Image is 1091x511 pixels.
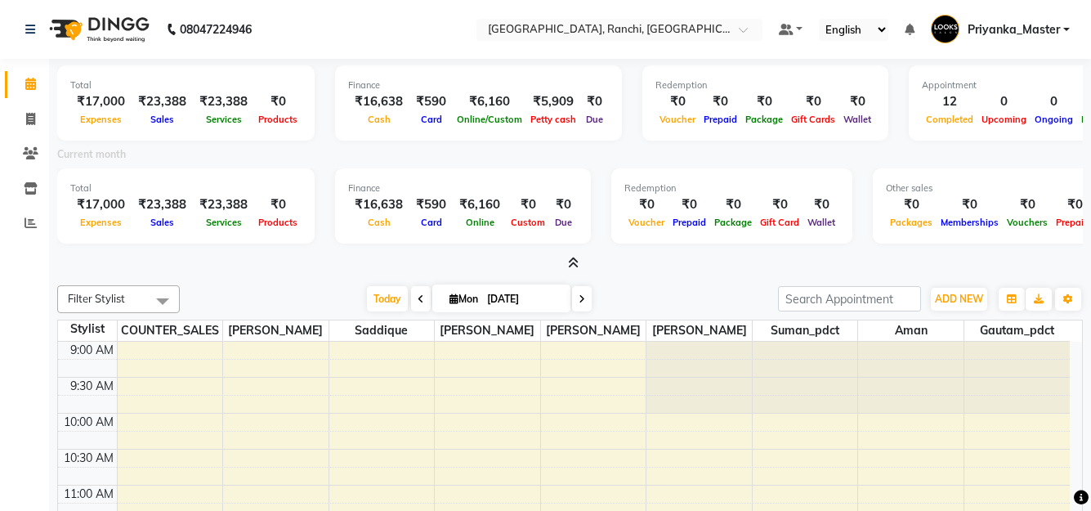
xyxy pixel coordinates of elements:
[482,287,564,312] input: 2025-09-01
[787,92,839,111] div: ₹0
[180,7,252,52] b: 08047224946
[76,114,126,125] span: Expenses
[67,378,117,395] div: 9:30 AM
[541,320,646,341] span: [PERSON_NAME]
[551,217,576,228] span: Due
[839,114,875,125] span: Wallet
[348,182,578,195] div: Finance
[364,217,395,228] span: Cash
[507,195,549,214] div: ₹0
[202,114,246,125] span: Services
[526,92,580,111] div: ₹5,909
[132,195,193,214] div: ₹23,388
[935,293,983,305] span: ADD NEW
[1003,217,1052,228] span: Vouchers
[348,92,409,111] div: ₹16,638
[453,114,526,125] span: Online/Custom
[977,114,1031,125] span: Upcoming
[787,114,839,125] span: Gift Cards
[193,195,254,214] div: ₹23,388
[254,195,302,214] div: ₹0
[700,92,741,111] div: ₹0
[68,292,125,305] span: Filter Stylist
[858,320,964,341] span: Aman
[756,217,803,228] span: Gift Card
[977,92,1031,111] div: 0
[329,320,435,341] span: Saddique
[580,92,609,111] div: ₹0
[146,217,178,228] span: Sales
[202,217,246,228] span: Services
[132,92,193,111] div: ₹23,388
[364,114,395,125] span: Cash
[655,114,700,125] span: Voucher
[668,217,710,228] span: Prepaid
[223,320,329,341] span: [PERSON_NAME]
[42,7,154,52] img: logo
[417,114,446,125] span: Card
[1003,195,1052,214] div: ₹0
[367,286,408,312] span: Today
[70,195,132,214] div: ₹17,000
[710,195,756,214] div: ₹0
[254,92,302,111] div: ₹0
[931,288,987,311] button: ADD NEW
[655,92,700,111] div: ₹0
[193,92,254,111] div: ₹23,388
[655,78,875,92] div: Redemption
[803,195,839,214] div: ₹0
[624,182,839,195] div: Redemption
[67,342,117,359] div: 9:00 AM
[1031,114,1077,125] span: Ongoing
[445,293,482,305] span: Mon
[76,217,126,228] span: Expenses
[968,21,1060,38] span: Priyanka_Master
[118,320,223,341] span: COUNTER_SALES
[700,114,741,125] span: Prepaid
[753,320,858,341] span: Suman_pdct
[453,195,507,214] div: ₹6,160
[886,195,937,214] div: ₹0
[526,114,580,125] span: Petty cash
[886,217,937,228] span: Packages
[710,217,756,228] span: Package
[549,195,578,214] div: ₹0
[624,195,668,214] div: ₹0
[803,217,839,228] span: Wallet
[741,92,787,111] div: ₹0
[348,195,409,214] div: ₹16,638
[507,217,549,228] span: Custom
[922,92,977,111] div: 12
[254,114,302,125] span: Products
[937,217,1003,228] span: Memberships
[668,195,710,214] div: ₹0
[58,320,117,338] div: Stylist
[453,92,526,111] div: ₹6,160
[1031,92,1077,111] div: 0
[409,92,453,111] div: ₹590
[922,114,977,125] span: Completed
[741,114,787,125] span: Package
[839,92,875,111] div: ₹0
[70,78,302,92] div: Total
[417,217,446,228] span: Card
[964,320,1070,341] span: Gautam_pdct
[60,486,117,503] div: 11:00 AM
[254,217,302,228] span: Products
[70,92,132,111] div: ₹17,000
[756,195,803,214] div: ₹0
[60,414,117,431] div: 10:00 AM
[57,147,126,162] label: Current month
[778,286,921,312] input: Search Appointment
[70,182,302,195] div: Total
[60,450,117,467] div: 10:30 AM
[462,217,499,228] span: Online
[409,195,453,214] div: ₹590
[348,78,609,92] div: Finance
[646,320,752,341] span: [PERSON_NAME]
[146,114,178,125] span: Sales
[435,320,540,341] span: [PERSON_NAME]
[931,15,959,43] img: Priyanka_Master
[582,114,607,125] span: Due
[624,217,668,228] span: Voucher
